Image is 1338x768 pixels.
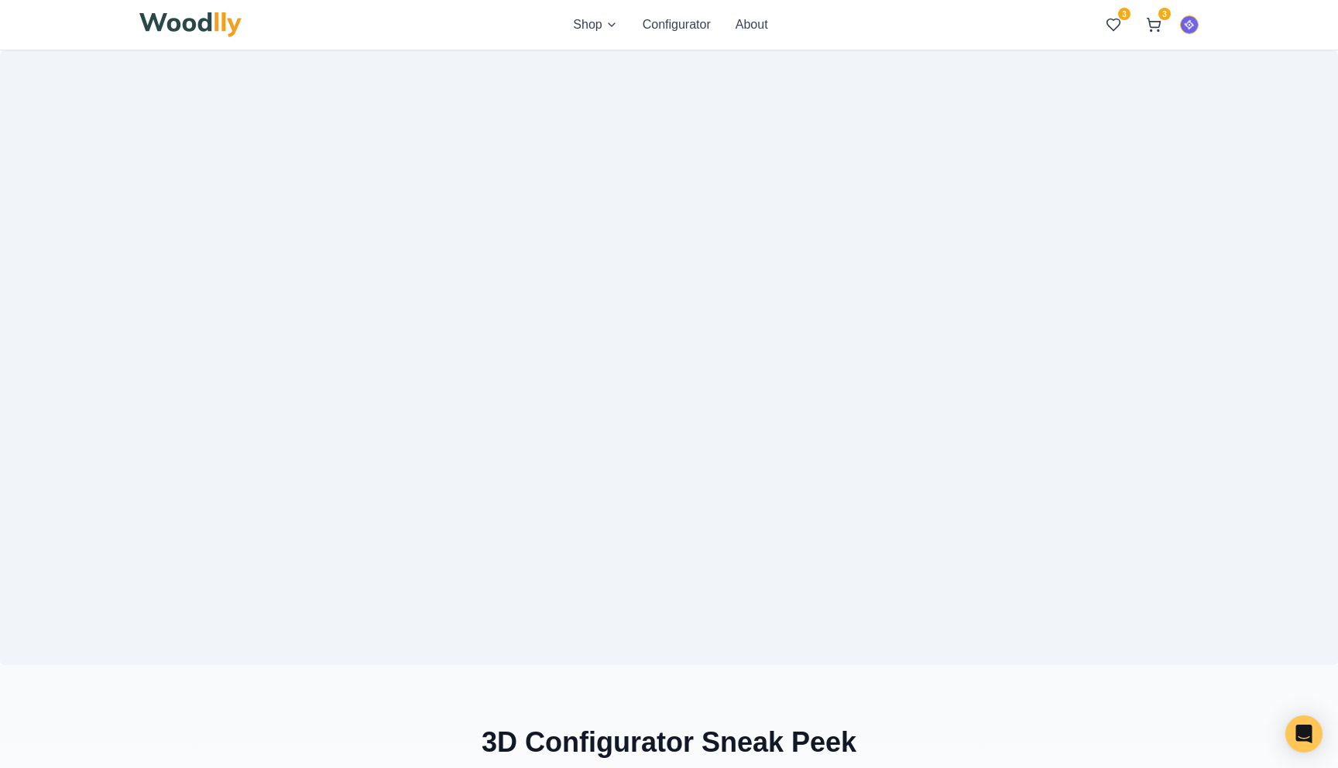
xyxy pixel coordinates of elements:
[1100,11,1127,39] button: 3
[1118,8,1130,20] span: 3
[1181,16,1198,33] img: The AI
[1180,15,1199,34] button: The AI
[139,12,242,37] img: Woodlly
[1140,11,1168,39] button: 3
[139,727,1199,758] h2: 3D Configurator Sneak Peek
[736,15,768,34] button: About
[1158,8,1171,20] span: 3
[643,15,711,34] button: Configurator
[1285,715,1323,753] div: Open Intercom Messenger
[573,15,617,34] button: Shop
